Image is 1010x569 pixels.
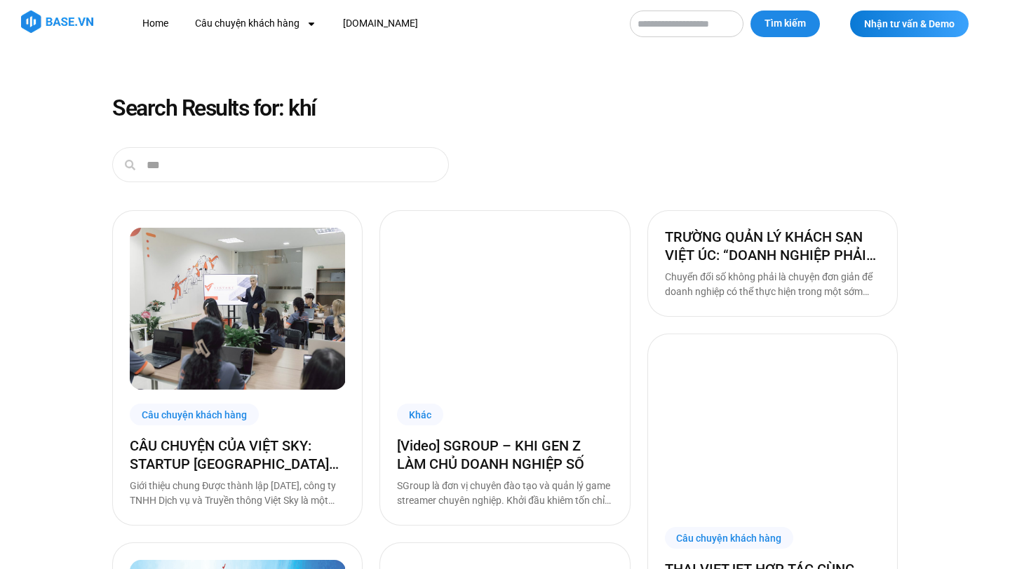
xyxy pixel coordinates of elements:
[332,11,429,36] a: [DOMAIN_NAME]
[750,11,820,37] button: Tìm kiếm
[397,404,443,425] div: Khác
[765,17,806,31] span: Tìm kiếm
[112,97,898,119] h1: Search Results for: khí
[132,11,179,36] a: Home
[130,479,345,508] p: Giới thiệu chung Được thành lập [DATE], công ty TNHH Dịch vụ và Truyền thông Việt Sky là một agen...
[397,479,612,508] p: SGroup là đơn vị chuyên đào tạo và quản lý game streamer chuyên nghiệp. Khởi đầu khiêm tốn chỉ vớ...
[864,19,955,29] span: Nhận tư vấn & Demo
[132,11,616,36] nav: Menu
[397,437,612,473] a: [Video] SGROUP – KHI GEN Z LÀM CHỦ DOANH NGHIỆP SỐ
[130,437,345,473] a: CÂU CHUYỆN CỦA VIỆT SKY: STARTUP [GEOGRAPHIC_DATA] SỐ HOÁ NGAY TỪ KHI CHỈ CÓ 5 NHÂN SỰ
[130,404,259,425] div: Câu chuyện khách hàng
[184,11,327,36] a: Câu chuyện khách hàng
[665,270,880,299] p: Chuyển đổi số không phải là chuyện đơn giản để doanh nghiệp có thể thực hiện trong một sớm một ch...
[665,527,794,549] div: Câu chuyện khách hàng
[665,228,880,264] a: TRƯỜNG QUẢN LÝ KHÁCH SẠN VIỆT ÚC: “DOANH NGHIỆP PHẢI HIỂU RÕ MÌNH TRƯỚC KHI THỰC HIỆN CHUYỂN ĐỔI SỐ”
[850,11,969,37] a: Nhận tư vấn & Demo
